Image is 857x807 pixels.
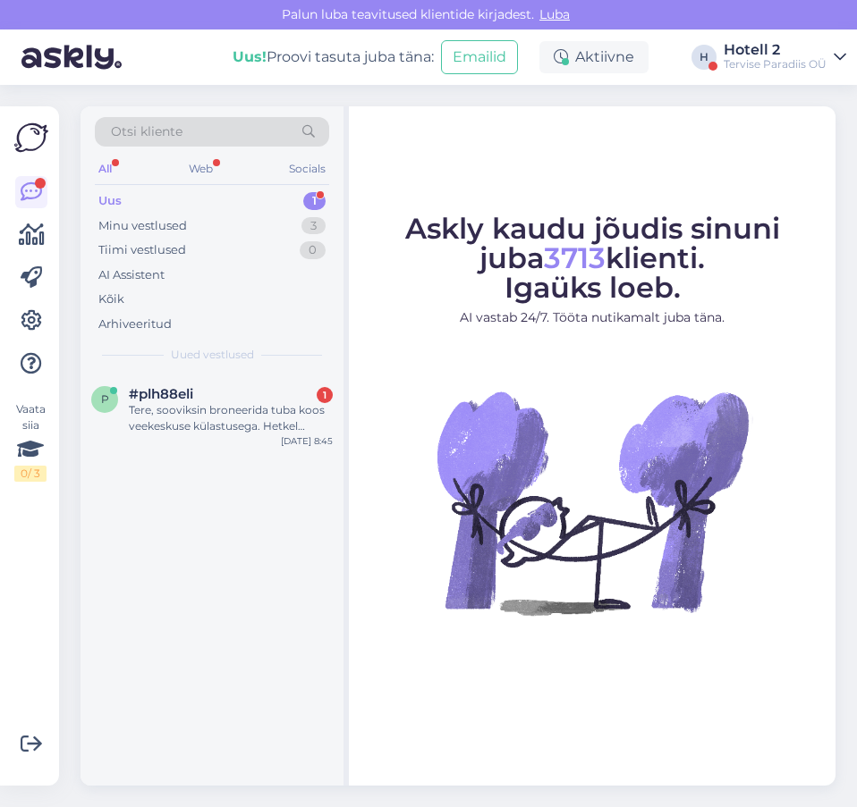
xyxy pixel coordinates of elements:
[101,392,109,406] span: p
[303,192,326,210] div: 1
[14,466,47,482] div: 0 / 3
[317,387,333,403] div: 1
[724,43,846,71] a: Hotell 2Tervise Paradiis OÜ
[129,386,193,402] span: #plh88eli
[300,241,326,259] div: 0
[233,48,267,65] b: Uus!
[539,41,649,73] div: Aktiivne
[98,315,172,333] div: Arhiveeritud
[98,266,165,284] div: AI Assistent
[285,157,329,181] div: Socials
[14,401,47,482] div: Vaata siia
[98,217,187,235] div: Minu vestlused
[14,121,48,155] img: Askly Logo
[365,308,819,327] p: AI vastab 24/7. Tööta nutikamalt juba täna.
[534,6,575,22] span: Luba
[281,434,333,448] div: [DATE] 8:45
[171,347,254,363] span: Uued vestlused
[724,57,827,71] div: Tervise Paradiis OÜ
[98,192,122,210] div: Uus
[129,402,333,434] div: Tere, sooviksin broneerida tuba koos veekeskuse külastusega. Hetkel näitab, et saan broneerida tu...
[98,241,186,259] div: Tiimi vestlused
[185,157,216,181] div: Web
[544,240,606,275] span: 3713
[301,217,326,235] div: 3
[111,122,182,141] span: Otsi kliente
[98,290,124,308] div: Kõik
[441,40,518,74] button: Emailid
[431,341,753,663] img: No Chat active
[692,45,717,70] div: H
[95,157,115,181] div: All
[724,43,827,57] div: Hotell 2
[233,46,434,68] div: Proovi tasuta juba täna:
[405,211,780,305] span: Askly kaudu jõudis sinuni juba klienti. Igaüks loeb.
